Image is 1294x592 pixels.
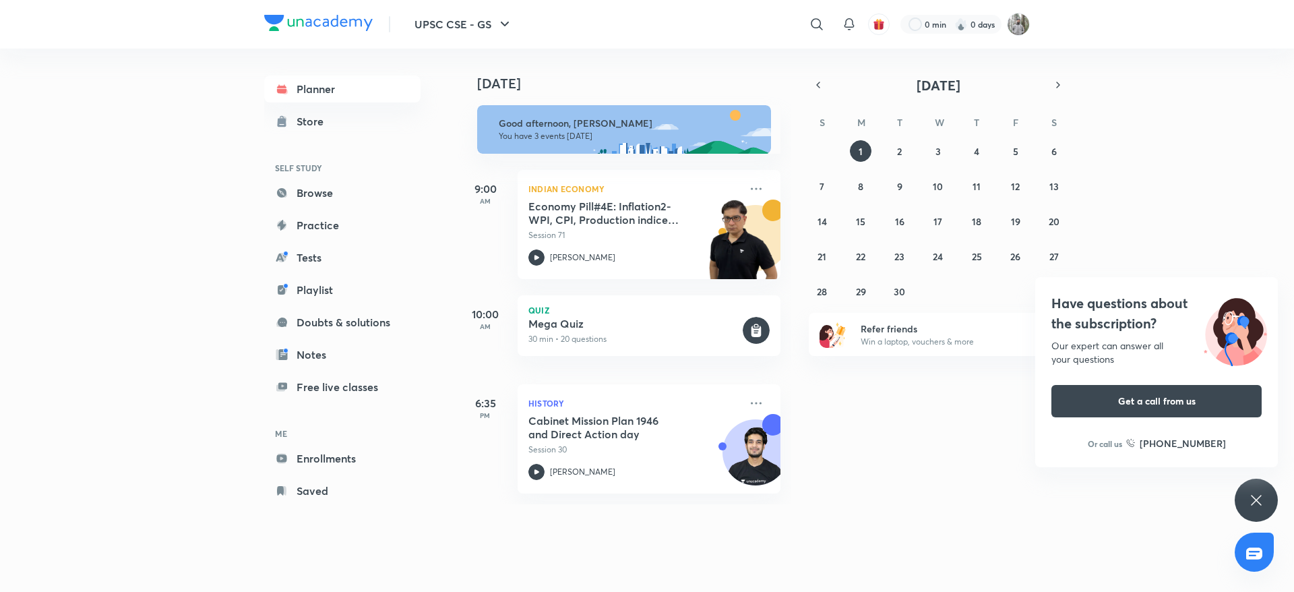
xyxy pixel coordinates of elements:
abbr: September 30, 2025 [894,285,905,298]
a: Playlist [264,276,421,303]
h5: Economy Pill#4E: Inflation2- WPI, CPI, Production indices- IIP, ASI, 8core [528,200,696,227]
h6: [PHONE_NUMBER] [1140,436,1226,450]
button: September 10, 2025 [927,175,949,197]
button: September 12, 2025 [1005,175,1026,197]
h6: Good afternoon, [PERSON_NAME] [499,117,759,129]
button: September 19, 2025 [1005,210,1026,232]
button: Get a call from us [1051,385,1262,417]
h5: 6:35 [458,395,512,411]
button: UPSC CSE - GS [406,11,521,38]
h5: Mega Quiz [528,317,740,330]
button: September 28, 2025 [811,280,833,302]
p: Or call us [1088,438,1122,450]
h5: 10:00 [458,306,512,322]
abbr: September 28, 2025 [817,285,827,298]
a: Practice [264,212,421,239]
abbr: September 9, 2025 [897,180,902,193]
abbr: September 3, 2025 [935,145,941,158]
button: September 18, 2025 [966,210,987,232]
abbr: September 19, 2025 [1011,215,1020,228]
button: September 2, 2025 [889,140,911,162]
p: Session 71 [528,229,740,241]
button: September 13, 2025 [1043,175,1065,197]
button: September 27, 2025 [1043,245,1065,267]
span: [DATE] [917,76,960,94]
abbr: September 20, 2025 [1049,215,1059,228]
button: September 23, 2025 [889,245,911,267]
button: September 29, 2025 [850,280,871,302]
abbr: September 13, 2025 [1049,180,1059,193]
p: Session 30 [528,444,740,456]
button: September 14, 2025 [811,210,833,232]
button: [DATE] [828,76,1049,94]
abbr: Saturday [1051,116,1057,129]
button: September 6, 2025 [1043,140,1065,162]
h6: ME [264,422,421,445]
button: September 15, 2025 [850,210,871,232]
abbr: September 14, 2025 [818,215,827,228]
p: AM [458,322,512,330]
abbr: Monday [857,116,865,129]
a: Notes [264,341,421,368]
button: September 25, 2025 [966,245,987,267]
button: September 30, 2025 [889,280,911,302]
p: History [528,395,740,411]
abbr: Sunday [820,116,825,129]
a: [PHONE_NUMBER] [1126,436,1226,450]
img: ttu_illustration_new.svg [1193,293,1278,366]
div: Our expert can answer all your questions [1051,339,1262,366]
h6: SELF STUDY [264,156,421,179]
abbr: September 17, 2025 [933,215,942,228]
abbr: September 22, 2025 [856,250,865,263]
p: [PERSON_NAME] [550,251,615,264]
abbr: September 29, 2025 [856,285,866,298]
p: AM [458,197,512,205]
button: September 3, 2025 [927,140,949,162]
button: September 16, 2025 [889,210,911,232]
a: Company Logo [264,15,373,34]
img: afternoon [477,105,771,154]
button: September 17, 2025 [927,210,949,232]
abbr: September 27, 2025 [1049,250,1059,263]
abbr: September 15, 2025 [856,215,865,228]
h5: 9:00 [458,181,512,197]
abbr: September 18, 2025 [972,215,981,228]
h5: Cabinet Mission Plan 1946 and Direct Action day [528,414,696,441]
abbr: September 2, 2025 [897,145,902,158]
img: streak [954,18,968,31]
p: You have 3 events [DATE] [499,131,759,142]
p: Quiz [528,306,770,314]
button: September 1, 2025 [850,140,871,162]
button: September 22, 2025 [850,245,871,267]
abbr: Thursday [974,116,979,129]
h6: Refer friends [861,322,1026,336]
button: September 7, 2025 [811,175,833,197]
img: referral [820,321,846,348]
h4: [DATE] [477,76,794,92]
abbr: September 5, 2025 [1013,145,1018,158]
a: Browse [264,179,421,206]
button: September 8, 2025 [850,175,871,197]
abbr: September 8, 2025 [858,180,863,193]
button: September 21, 2025 [811,245,833,267]
p: Win a laptop, vouchers & more [861,336,1026,348]
abbr: September 1, 2025 [859,145,863,158]
abbr: September 25, 2025 [972,250,982,263]
abbr: Wednesday [935,116,944,129]
img: unacademy [706,200,780,293]
button: September 11, 2025 [966,175,987,197]
a: Free live classes [264,374,421,401]
abbr: Friday [1013,116,1018,129]
div: Store [297,113,332,129]
a: Saved [264,477,421,504]
abbr: September 4, 2025 [974,145,979,158]
button: September 9, 2025 [889,175,911,197]
button: September 26, 2025 [1005,245,1026,267]
abbr: September 12, 2025 [1011,180,1020,193]
img: Company Logo [264,15,373,31]
button: September 4, 2025 [966,140,987,162]
h4: Have questions about the subscription? [1051,293,1262,334]
a: Doubts & solutions [264,309,421,336]
abbr: Tuesday [897,116,902,129]
a: Planner [264,76,421,102]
